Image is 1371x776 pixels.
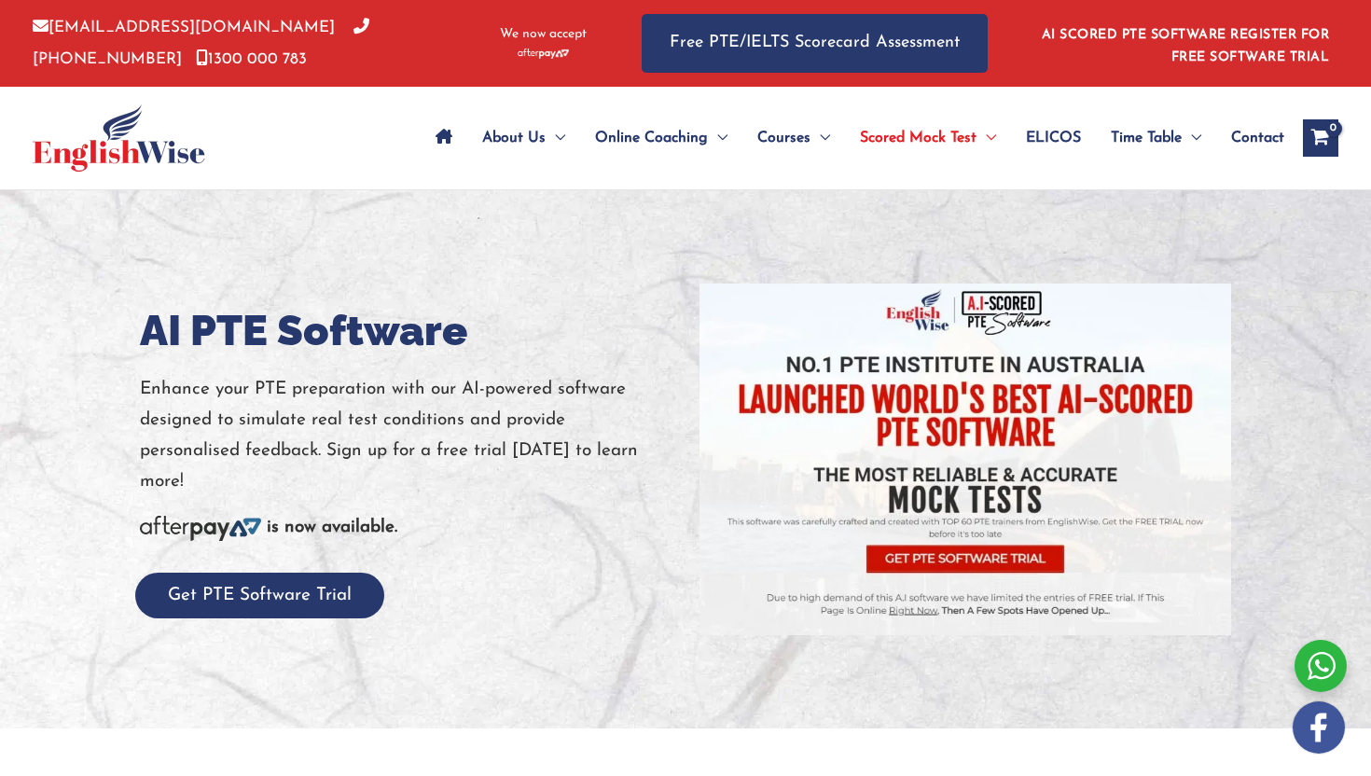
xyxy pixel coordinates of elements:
[810,105,830,171] span: Menu Toggle
[546,105,565,171] span: Menu Toggle
[1011,105,1096,171] a: ELICOS
[595,105,708,171] span: Online Coaching
[482,105,546,171] span: About Us
[1231,105,1284,171] span: Contact
[33,104,205,172] img: cropped-ew-logo
[467,105,580,171] a: About UsMenu Toggle
[1026,105,1081,171] span: ELICOS
[500,25,587,44] span: We now accept
[135,573,384,618] button: Get PTE Software Trial
[1031,13,1338,74] aside: Header Widget 1
[421,105,1284,171] nav: Site Navigation: Main Menu
[196,51,307,67] a: 1300 000 783
[1293,701,1345,754] img: white-facebook.png
[699,284,1231,635] img: pte-institute-768x508
[642,14,988,73] a: Free PTE/IELTS Scorecard Assessment
[860,105,976,171] span: Scored Mock Test
[1042,28,1330,64] a: AI SCORED PTE SOFTWARE REGISTER FOR FREE SOFTWARE TRIAL
[845,105,1011,171] a: Scored Mock TestMenu Toggle
[33,20,369,66] a: [PHONE_NUMBER]
[135,587,384,604] a: Get PTE Software Trial
[580,105,742,171] a: Online CoachingMenu Toggle
[1303,119,1338,157] a: View Shopping Cart, empty
[267,519,397,536] b: is now available.
[33,20,335,35] a: [EMAIL_ADDRESS][DOMAIN_NAME]
[1216,105,1284,171] a: Contact
[708,105,727,171] span: Menu Toggle
[140,516,261,541] img: Afterpay-Logo
[1182,105,1201,171] span: Menu Toggle
[976,105,996,171] span: Menu Toggle
[1096,105,1216,171] a: Time TableMenu Toggle
[518,48,569,59] img: Afterpay-Logo
[140,301,672,360] h1: AI PTE Software
[742,105,845,171] a: CoursesMenu Toggle
[140,374,672,498] p: Enhance your PTE preparation with our AI-powered software designed to simulate real test conditio...
[1111,105,1182,171] span: Time Table
[757,105,810,171] span: Courses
